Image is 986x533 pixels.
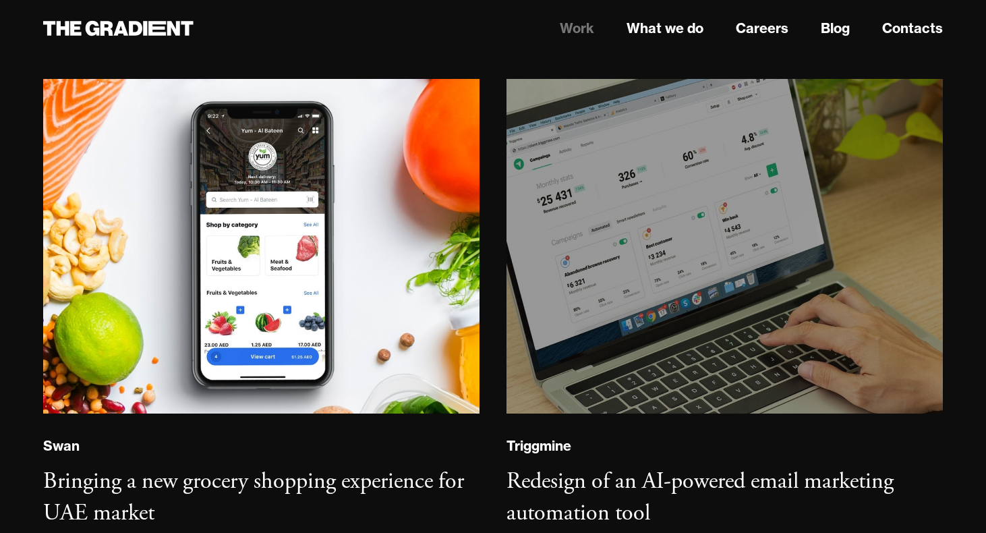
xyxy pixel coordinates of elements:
[821,18,850,38] a: Blog
[506,467,894,528] h3: Redesign of an AI-powered email marketing automation tool
[882,18,943,38] a: Contacts
[736,18,788,38] a: Careers
[506,437,571,455] div: Triggmine
[627,18,703,38] a: What we do
[43,467,464,528] h3: Bringing a new grocery shopping experience for UAE market
[560,18,594,38] a: Work
[43,437,80,455] div: Swan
